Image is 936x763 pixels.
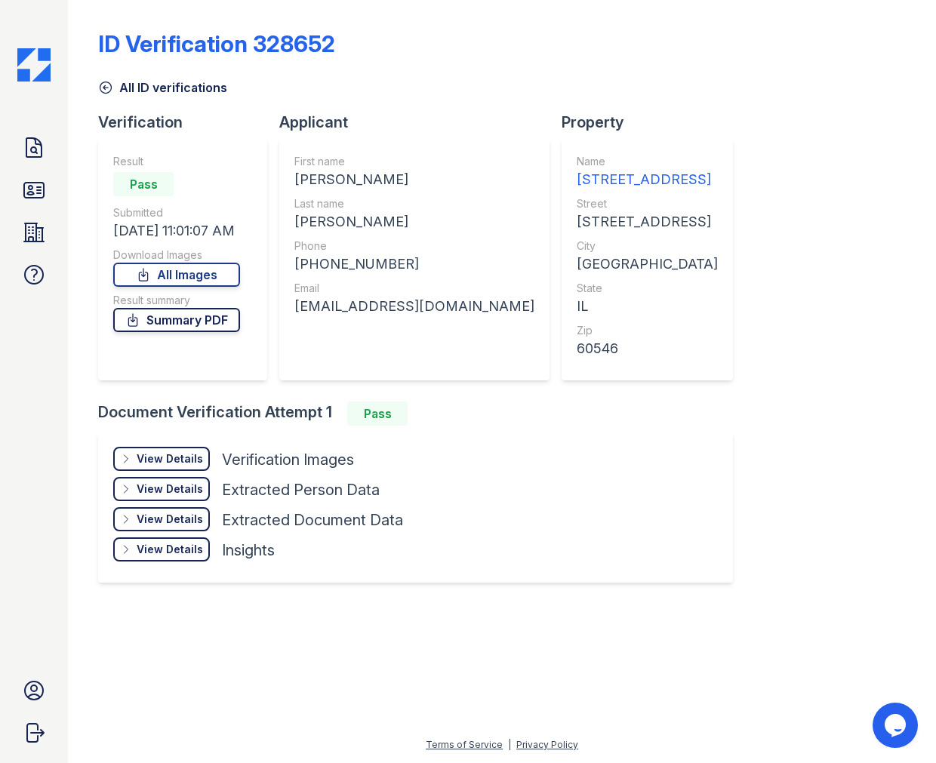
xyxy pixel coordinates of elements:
div: [DATE] 11:01:07 AM [113,220,240,242]
div: Pass [347,401,408,426]
div: State [577,281,718,296]
div: City [577,238,718,254]
a: Terms of Service [426,739,503,750]
div: ID Verification 328652 [98,30,335,57]
div: Name [577,154,718,169]
div: 60546 [577,338,718,359]
div: Submitted [113,205,240,220]
div: [EMAIL_ADDRESS][DOMAIN_NAME] [294,296,534,317]
div: Street [577,196,718,211]
div: [PERSON_NAME] [294,169,534,190]
div: IL [577,296,718,317]
a: All Images [113,263,240,287]
a: Summary PDF [113,308,240,332]
div: First name [294,154,534,169]
div: Extracted Person Data [222,479,380,500]
img: CE_Icon_Blue-c292c112584629df590d857e76928e9f676e5b41ef8f769ba2f05ee15b207248.png [17,48,51,82]
div: [PERSON_NAME] [294,211,534,232]
div: Document Verification Attempt 1 [98,401,745,426]
div: [PHONE_NUMBER] [294,254,534,275]
a: All ID verifications [98,78,227,97]
div: Last name [294,196,534,211]
div: Property [562,112,745,133]
div: Extracted Document Data [222,509,403,531]
div: | [508,739,511,750]
a: Privacy Policy [516,739,578,750]
div: [GEOGRAPHIC_DATA] [577,254,718,275]
a: Name [STREET_ADDRESS] [577,154,718,190]
div: View Details [137,542,203,557]
div: Result [113,154,240,169]
div: [STREET_ADDRESS] [577,169,718,190]
div: Zip [577,323,718,338]
div: Verification [98,112,279,133]
div: Pass [113,172,174,196]
div: Result summary [113,293,240,308]
div: View Details [137,512,203,527]
div: Email [294,281,534,296]
div: Applicant [279,112,562,133]
div: Insights [222,540,275,561]
div: Phone [294,238,534,254]
div: Verification Images [222,449,354,470]
div: View Details [137,481,203,497]
div: [STREET_ADDRESS] [577,211,718,232]
div: Download Images [113,248,240,263]
iframe: chat widget [873,703,921,748]
div: View Details [137,451,203,466]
